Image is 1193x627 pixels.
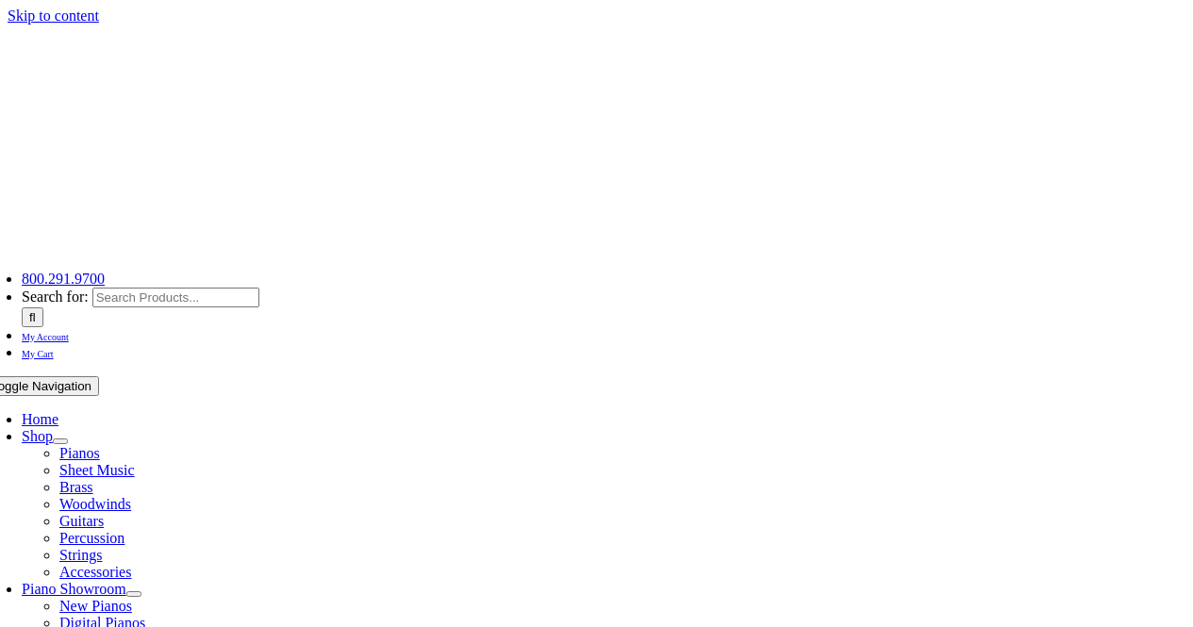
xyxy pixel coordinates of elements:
a: Skip to content [8,8,99,24]
a: Shop [22,428,53,444]
button: Open submenu of Piano Showroom [126,591,141,597]
a: New Pianos [59,598,132,614]
a: My Account [22,327,69,343]
a: Home [22,411,58,427]
a: Percussion [59,530,124,546]
a: Sheet Music [59,462,135,478]
a: Strings [59,547,102,563]
a: Accessories [59,564,131,580]
input: Search Products... [92,288,259,307]
a: Pianos [59,445,100,461]
a: Brass [59,479,93,495]
a: Piano Showroom [22,581,126,597]
span: My Account [22,332,69,342]
button: Open submenu of Shop [53,438,68,444]
span: Search for: [22,289,89,305]
a: My Cart [22,344,54,360]
a: Guitars [59,513,104,529]
span: My Cart [22,349,54,359]
a: 800.291.9700 [22,271,105,287]
a: Woodwinds [59,496,131,512]
input: Search [22,307,43,327]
